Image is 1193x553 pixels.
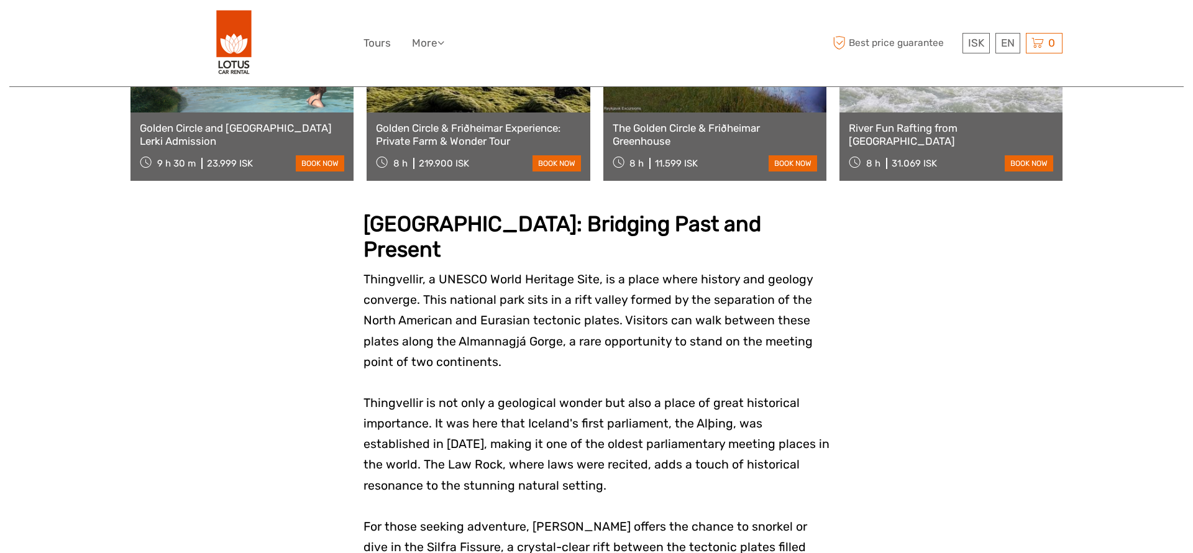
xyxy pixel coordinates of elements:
a: Tours [363,34,391,52]
div: 31.069 ISK [892,158,937,169]
a: The Golden Circle & Friðheimar Greenhouse [613,122,817,147]
span: Thingvellir is not only a geological wonder but also a place of great historical importance. It w... [363,396,830,493]
a: book now [769,155,817,171]
a: Golden Circle & Friðheimar Experience: Private Farm & Wonder Tour [376,122,580,147]
button: Open LiveChat chat widget [143,19,158,34]
div: EN [995,33,1020,53]
span: 8 h [866,158,880,169]
a: River Fun Rafting from [GEOGRAPHIC_DATA] [849,122,1053,147]
span: Thingvellir, a UNESCO World Heritage Site, is a place where history and geology converge. This na... [363,272,813,369]
div: 219.900 ISK [419,158,469,169]
a: Golden Circle and [GEOGRAPHIC_DATA] Lerki Admission [140,122,344,147]
span: ISK [968,37,984,49]
span: 0 [1046,37,1057,49]
span: 8 h [629,158,644,169]
a: book now [296,155,344,171]
div: 23.999 ISK [207,158,253,169]
div: 11.599 ISK [655,158,698,169]
p: We're away right now. Please check back later! [17,22,140,32]
img: 443-e2bd2384-01f0-477a-b1bf-f993e7f52e7d_logo_big.png [216,9,252,77]
a: More [412,34,444,52]
strong: [GEOGRAPHIC_DATA]: Bridging Past and Present [363,211,761,262]
a: book now [533,155,581,171]
a: book now [1005,155,1053,171]
span: 8 h [393,158,408,169]
span: 9 h 30 m [157,158,196,169]
span: Best price guarantee [830,33,959,53]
